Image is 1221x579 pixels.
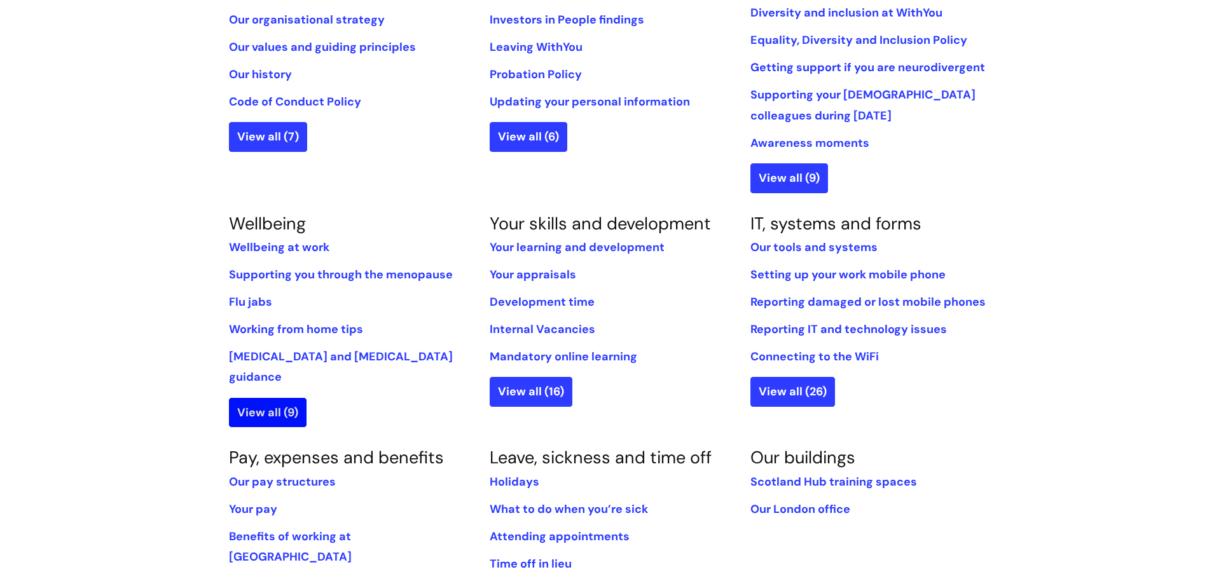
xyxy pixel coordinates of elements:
a: Our tools and systems [750,240,878,255]
a: Leaving WithYou [490,39,583,55]
a: Setting up your work mobile phone [750,267,946,282]
a: Leave, sickness and time off [490,446,712,468]
a: Our London office [750,501,850,517]
a: Internal Vacancies [490,322,595,337]
a: Scotland Hub training spaces [750,474,917,489]
a: Our history [229,67,292,82]
a: Reporting IT and technology issues [750,322,947,337]
a: Your skills and development [490,212,711,235]
a: Benefits of working at [GEOGRAPHIC_DATA] [229,529,352,564]
a: Probation Policy [490,67,582,82]
a: Our values and guiding principles [229,39,416,55]
a: What to do when you’re sick [490,501,648,517]
a: Working from home tips [229,322,363,337]
a: View all (7) [229,122,307,151]
a: Updating your personal information [490,94,690,109]
a: Development time [490,294,595,310]
a: Connecting to the WiFi [750,349,879,364]
a: Code of Conduct Policy [229,94,361,109]
a: Awareness moments [750,135,869,151]
a: Our pay structures [229,474,336,489]
a: Supporting your [DEMOGRAPHIC_DATA] colleagues during [DATE] [750,87,976,123]
a: Equality, Diversity and Inclusion Policy [750,32,967,48]
a: Getting support if you are neurodivergent [750,60,985,75]
a: Time off in lieu [490,556,572,571]
a: Your appraisals [490,267,576,282]
a: Our organisational strategy [229,12,385,27]
a: IT, systems and forms [750,212,921,235]
a: Pay, expenses and benefits [229,446,444,468]
a: Our buildings [750,446,855,468]
a: View all (9) [750,163,828,193]
a: [MEDICAL_DATA] and [MEDICAL_DATA] guidance [229,349,453,385]
a: Reporting damaged or lost mobile phones [750,294,986,310]
a: Your learning and development [490,240,665,255]
a: Holidays [490,474,539,489]
a: Flu jabs [229,294,272,310]
a: Wellbeing at work [229,240,329,255]
a: Your pay [229,501,277,517]
a: Supporting you through the menopause [229,267,453,282]
a: Wellbeing [229,212,306,235]
a: Investors in People findings [490,12,644,27]
a: Diversity and inclusion at WithYou [750,5,942,20]
a: View all (16) [490,377,572,406]
a: Mandatory online learning [490,349,637,364]
a: View all (26) [750,377,835,406]
a: Attending appointments [490,529,630,544]
a: View all (9) [229,398,307,427]
a: View all (6) [490,122,567,151]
